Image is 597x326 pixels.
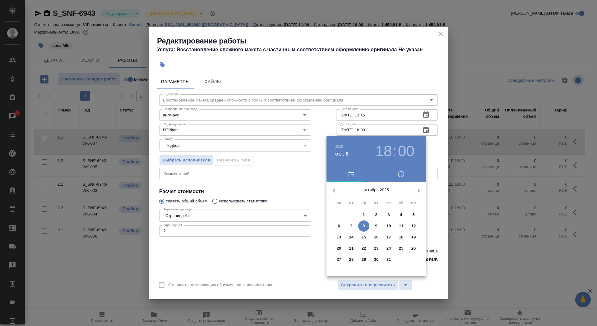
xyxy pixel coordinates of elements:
[363,212,365,218] p: 1
[374,245,379,251] p: 23
[375,212,377,218] p: 2
[399,223,404,229] p: 11
[358,254,369,265] button: 29
[335,145,343,148] button: 2025
[337,234,341,240] p: 13
[396,243,407,254] button: 25
[411,223,416,229] p: 12
[374,256,379,263] p: 30
[386,245,391,251] p: 24
[375,143,392,160] button: 18
[383,232,394,243] button: 17
[408,209,419,220] button: 5
[374,234,379,240] p: 16
[387,212,390,218] p: 3
[349,256,354,263] p: 28
[396,209,407,220] button: 4
[392,143,396,160] h3: :
[346,243,357,254] button: 21
[371,209,382,220] button: 2
[383,220,394,232] button: 10
[412,212,414,218] p: 5
[371,254,382,265] button: 30
[386,223,391,229] p: 10
[383,209,394,220] button: 3
[371,232,382,243] button: 16
[371,220,382,232] button: 9
[383,243,394,254] button: 24
[386,256,391,263] p: 31
[333,243,345,254] button: 20
[337,256,341,263] p: 27
[346,254,357,265] button: 28
[338,223,340,229] p: 6
[337,245,341,251] p: 20
[349,234,354,240] p: 14
[346,200,357,206] span: вт
[349,245,354,251] p: 21
[383,254,394,265] button: 31
[383,200,394,206] span: пт
[398,143,414,160] button: 00
[400,212,402,218] p: 4
[333,254,345,265] button: 27
[363,223,365,229] p: 8
[358,243,369,254] button: 22
[399,234,404,240] p: 18
[408,220,419,232] button: 12
[358,232,369,243] button: 15
[333,220,345,232] button: 6
[346,232,357,243] button: 14
[375,223,377,229] p: 9
[411,234,416,240] p: 19
[399,245,404,251] p: 25
[408,232,419,243] button: 19
[396,220,407,232] button: 11
[333,200,345,206] span: пн
[358,209,369,220] button: 1
[371,243,382,254] button: 23
[362,234,366,240] p: 15
[358,220,369,232] button: 8
[341,187,411,193] p: октябрь 2025
[362,256,366,263] p: 29
[362,245,366,251] p: 22
[335,150,349,158] button: окт. 8
[333,232,345,243] button: 13
[371,200,382,206] span: чт
[386,234,391,240] p: 17
[396,200,407,206] span: сб
[408,200,419,206] span: вс
[411,245,416,251] p: 26
[350,223,352,229] p: 7
[346,220,357,232] button: 7
[408,243,419,254] button: 26
[396,232,407,243] button: 18
[358,200,369,206] span: ср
